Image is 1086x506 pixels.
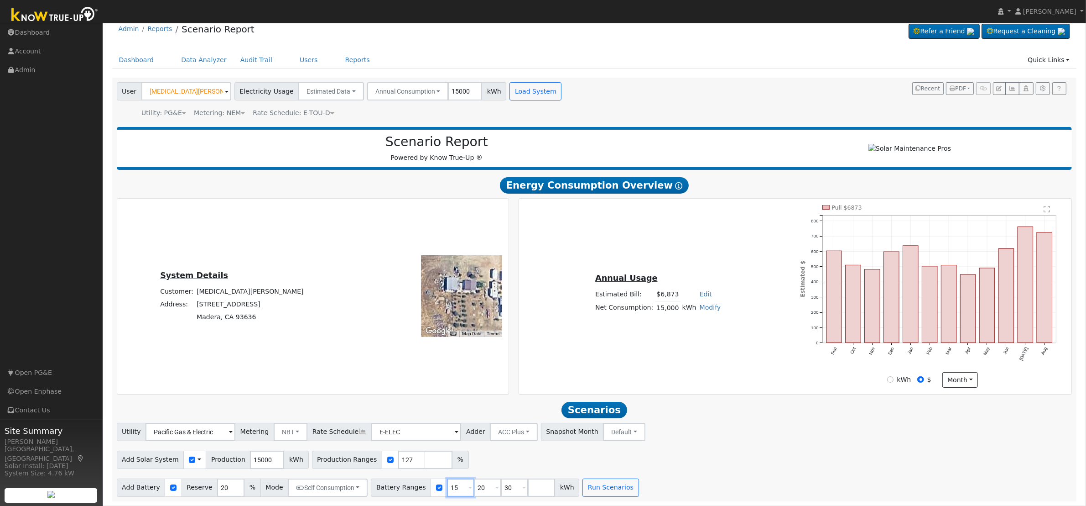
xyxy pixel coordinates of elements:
button: month [942,372,978,388]
span: Metering [235,423,274,441]
text: Feb [925,346,933,356]
a: Map [77,455,85,462]
rect: onclick="" [846,265,861,343]
a: Edit [700,290,712,298]
text: 700 [811,233,819,238]
text: Jun [1003,346,1010,355]
a: Request a Cleaning [982,24,1070,39]
span: Add Battery [117,479,166,497]
span: kWh [482,82,506,100]
input: $ [917,376,924,383]
td: Address: [159,298,195,311]
span: Scenarios [561,402,627,418]
text: [DATE] [1018,346,1029,361]
button: Estimated Data [298,82,364,100]
text: 0 [816,340,819,345]
text: Sep [830,346,838,356]
i: Show Help [675,182,682,190]
input: Select a Utility [145,423,235,441]
text: Pull $6873 [832,204,862,211]
label: $ [927,375,931,385]
span: Add Solar System [117,451,184,469]
span: Production Ranges [312,451,382,469]
text: 600 [811,249,819,254]
div: System Size: 4.76 kW [5,469,98,478]
input: Select a User [141,82,231,100]
a: Users [293,52,325,69]
rect: onclick="" [884,252,899,343]
input: Select a Rate Schedule [371,423,461,441]
button: Settings [1036,82,1050,95]
button: ACC Plus [490,423,538,441]
a: Terms (opens in new tab) [487,331,499,336]
text: Estimated $ [800,261,806,297]
td: Madera, CA 93636 [195,311,306,324]
u: System Details [160,271,228,280]
td: Estimated Bill: [594,288,655,301]
span: % [244,479,260,497]
button: PDF [946,82,974,95]
span: [PERSON_NAME] [1023,8,1076,15]
td: kWh [681,301,698,315]
td: $6,873 [655,288,681,301]
button: Annual Consumption [367,82,449,100]
span: Snapshot Month [541,423,604,441]
button: Load System [509,82,561,100]
span: % [452,451,468,469]
span: Mode [260,479,288,497]
div: Solar Install: [DATE] [5,461,98,471]
text: Dec [887,346,895,356]
text: 300 [811,295,819,300]
span: Alias: None [253,109,334,116]
rect: onclick="" [1018,227,1034,343]
label: kWh [897,375,911,385]
text: 500 [811,264,819,269]
div: [GEOGRAPHIC_DATA], [GEOGRAPHIC_DATA] [5,444,98,464]
u: Annual Usage [595,274,657,283]
td: [STREET_ADDRESS] [195,298,306,311]
rect: onclick="" [999,249,1014,343]
button: Self Consumption [288,479,368,497]
a: Help Link [1052,82,1066,95]
text: 200 [811,310,819,315]
img: retrieve [967,28,974,35]
span: Rate Schedule [307,423,372,441]
button: Recent [912,82,944,95]
a: Modify [700,304,721,311]
rect: onclick="" [865,269,880,343]
div: Powered by Know True-Up ® [121,134,752,163]
rect: onclick="" [1037,232,1053,343]
input: kWh [887,376,894,383]
rect: onclick="" [961,274,976,343]
rect: onclick="" [941,265,957,343]
text: Mar [945,346,952,356]
span: Adder [461,423,490,441]
text: Apr [964,346,972,355]
text: May [983,346,991,356]
text: Nov [868,346,876,356]
div: [PERSON_NAME] [5,437,98,447]
div: Metering: NEM [194,108,245,118]
button: Default [603,423,645,441]
a: Quick Links [1021,52,1076,69]
img: retrieve [1058,28,1065,35]
rect: onclick="" [826,251,842,343]
text: Jan [907,346,915,355]
button: NBT [274,423,308,441]
a: Reports [338,52,377,69]
img: Google [423,325,453,337]
img: Know True-Up [7,5,103,26]
a: Reports [147,25,172,32]
rect: onclick="" [922,266,938,343]
button: Map Data [462,331,481,337]
a: Refer a Friend [909,24,980,39]
span: Battery Ranges [371,479,431,497]
span: Site Summary [5,425,98,437]
div: Utility: PG&E [141,108,186,118]
span: User [117,82,142,100]
rect: onclick="" [980,268,995,343]
button: Run Scenarios [582,479,639,497]
text:  [1044,206,1050,213]
span: Production [206,451,250,469]
text: Aug [1040,346,1048,356]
